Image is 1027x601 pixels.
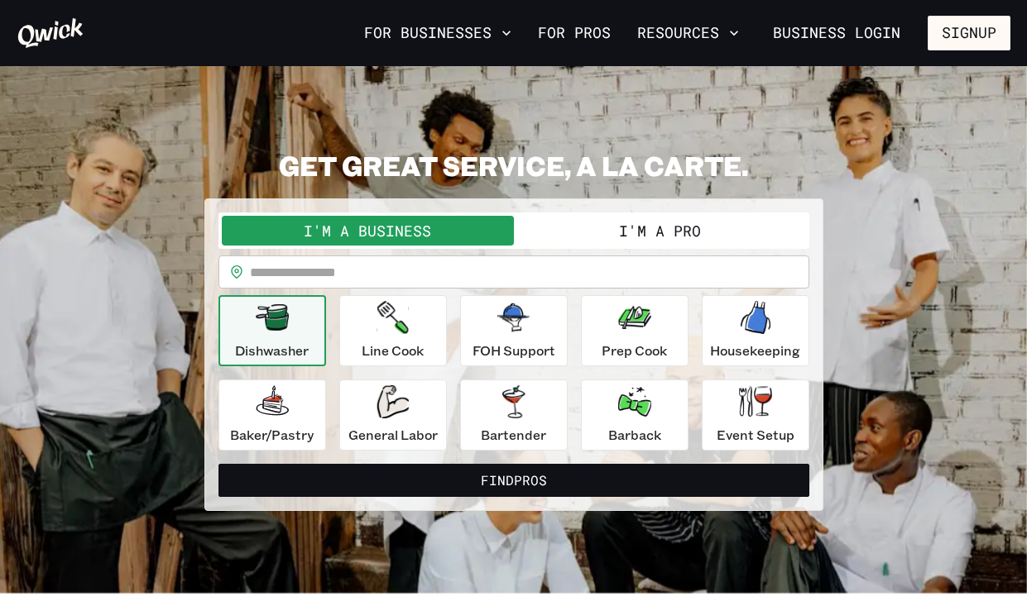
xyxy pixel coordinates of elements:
p: Prep Cook [602,341,667,360]
a: Business Login [759,16,914,50]
p: Barback [608,425,661,445]
p: Line Cook [362,341,424,360]
p: Housekeeping [710,341,800,360]
button: Resources [631,19,746,47]
p: FOH Support [473,341,555,360]
button: FOH Support [460,295,568,366]
button: Event Setup [702,379,809,451]
button: Bartender [460,379,568,451]
button: For Businesses [358,19,518,47]
button: I'm a Business [222,216,514,246]
button: General Labor [339,379,447,451]
p: Event Setup [717,425,794,445]
a: For Pros [531,19,617,47]
p: Baker/Pastry [230,425,314,445]
button: FindPros [218,464,809,497]
h2: GET GREAT SERVICE, A LA CARTE. [204,149,823,182]
button: Signup [928,16,1010,50]
p: Dishwasher [235,341,309,360]
button: Line Cook [339,295,447,366]
button: Baker/Pastry [218,379,326,451]
button: I'm a Pro [514,216,806,246]
button: Barback [581,379,689,451]
p: Bartender [481,425,546,445]
p: General Labor [348,425,438,445]
button: Prep Cook [581,295,689,366]
button: Dishwasher [218,295,326,366]
button: Housekeeping [702,295,809,366]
